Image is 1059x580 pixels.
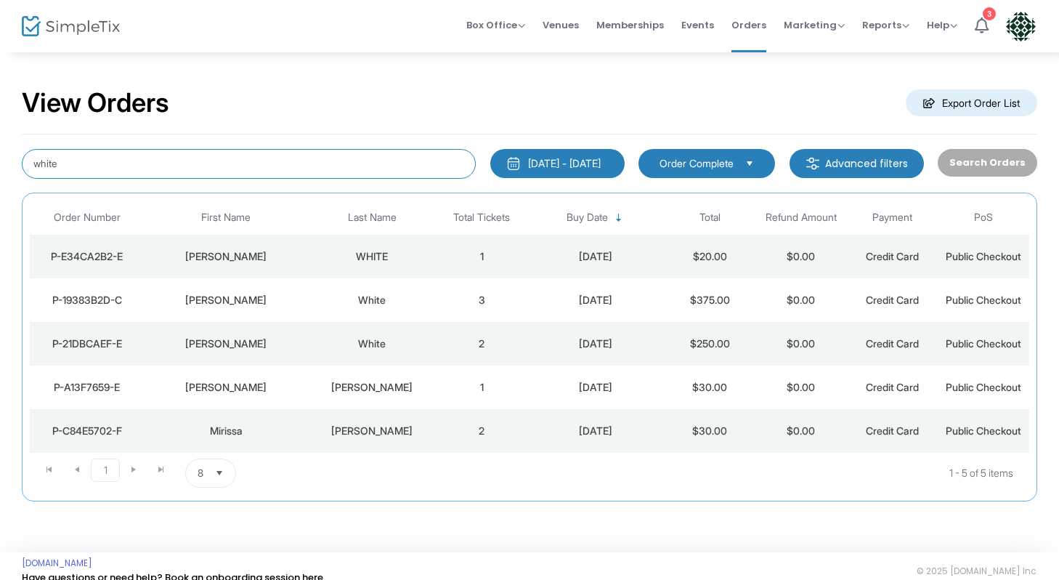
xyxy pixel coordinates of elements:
td: $250.00 [664,322,755,366]
span: Memberships [596,7,664,44]
input: Search by name, email, phone, order number, ip address, or last 4 digits of card [22,149,476,179]
span: Orders [731,7,766,44]
td: 2 [436,409,527,453]
span: Help [927,18,957,32]
span: First Name [201,212,251,224]
span: © 2025 [DOMAIN_NAME] Inc. [917,565,1037,577]
span: 8 [198,466,203,480]
span: Credit Card [866,250,919,262]
td: $375.00 [664,278,755,322]
div: P-A13F7659-E [33,380,140,395]
a: [DOMAIN_NAME] [22,557,92,569]
div: P-E34CA2B2-E [33,249,140,264]
div: [DATE] - [DATE] [528,156,601,171]
img: monthly [506,156,521,171]
td: $0.00 [755,235,847,278]
th: Total Tickets [436,201,527,235]
div: Data table [30,201,1029,453]
div: Neff [312,424,432,438]
div: P-21DBCAEF-E [33,337,140,351]
div: 7/26/2025 [531,380,660,395]
span: Venues [543,7,579,44]
span: Credit Card [866,337,919,350]
div: P-19383B2D-C [33,293,140,307]
div: LYNN [147,249,304,264]
div: P-C84E5702-F [33,424,140,438]
span: Reports [862,18,909,32]
th: Total [664,201,755,235]
span: Public Checkout [946,250,1021,262]
td: $20.00 [664,235,755,278]
td: 1 [436,366,527,409]
span: Box Office [466,18,525,32]
div: Mirissa [147,424,304,438]
span: Public Checkout [946,337,1021,350]
div: Sarah [147,380,304,395]
span: Last Name [348,212,397,224]
img: filter [806,156,820,171]
td: 1 [436,235,527,278]
div: Michael [147,337,304,351]
td: $0.00 [755,409,847,453]
span: Credit Card [866,381,919,393]
span: PoS [974,212,993,224]
span: Sortable [613,212,625,224]
span: Public Checkout [946,424,1021,437]
span: Buy Date [567,212,608,224]
div: White-Ayón [312,380,432,395]
m-button: Export Order List [906,89,1037,116]
span: Credit Card [866,294,919,306]
td: $0.00 [755,278,847,322]
h2: View Orders [22,87,169,119]
td: 2 [436,322,527,366]
div: 8/11/2025 [531,249,660,264]
div: 3 [983,7,996,20]
span: Page 1 [91,459,120,482]
span: Order Complete [660,156,734,171]
span: Public Checkout [946,381,1021,393]
div: 6/14/2025 [531,424,660,438]
span: Marketing [784,18,845,32]
kendo-pager-info: 1 - 5 of 5 items [381,459,1013,488]
div: 8/6/2025 [531,337,660,351]
span: Payment [872,212,912,224]
span: Events [681,7,714,44]
td: 3 [436,278,527,322]
td: $0.00 [755,366,847,409]
span: Credit Card [866,424,919,437]
td: $30.00 [664,366,755,409]
div: WHITE [312,249,432,264]
span: Order Number [54,212,121,224]
div: 8/6/2025 [531,293,660,307]
td: $0.00 [755,322,847,366]
m-button: Advanced filters [790,149,924,178]
button: Select [209,459,230,487]
div: White [312,337,432,351]
th: Refund Amount [755,201,847,235]
div: White [312,293,432,307]
span: Public Checkout [946,294,1021,306]
td: $30.00 [664,409,755,453]
div: Alice [147,293,304,307]
button: [DATE] - [DATE] [490,149,625,178]
button: Select [739,156,760,172]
